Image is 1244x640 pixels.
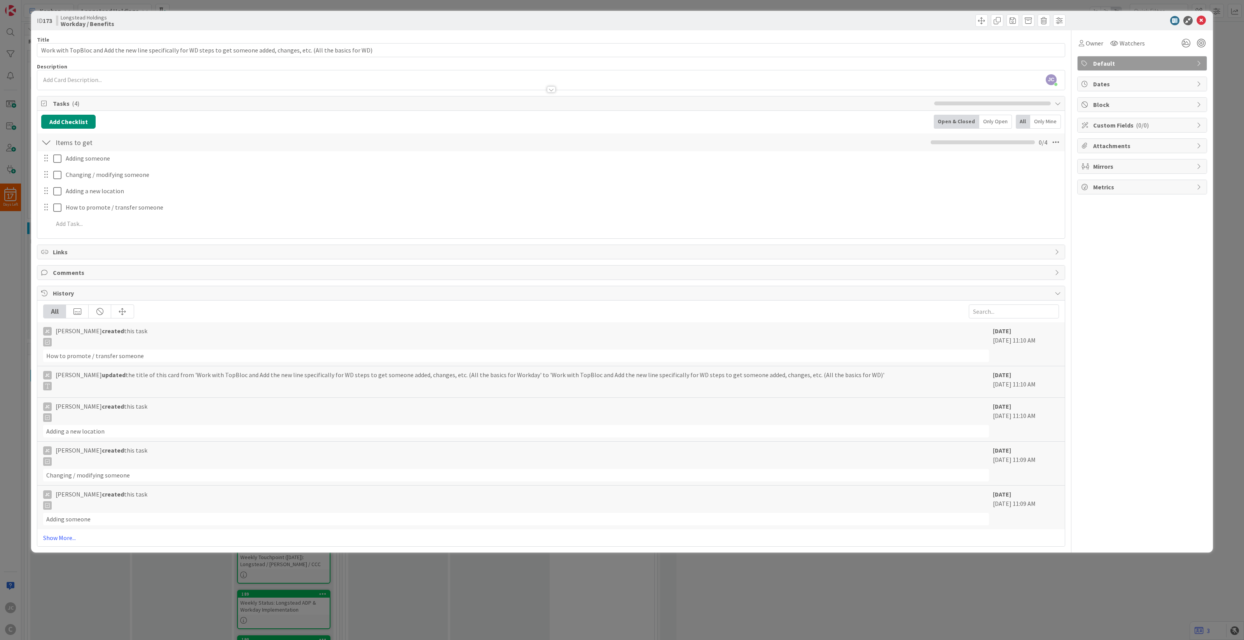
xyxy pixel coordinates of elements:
[43,469,989,481] div: Changing / modifying someone
[56,326,147,346] span: [PERSON_NAME] this task
[1093,141,1193,150] span: Attachments
[72,100,79,107] span: ( 4 )
[43,350,989,362] div: How to promote / transfer someone
[43,490,52,499] div: JC
[993,371,1011,379] b: [DATE]
[37,16,52,25] span: ID
[44,305,66,318] div: All
[1120,38,1145,48] span: Watchers
[37,36,49,43] label: Title
[993,327,1011,335] b: [DATE]
[61,21,114,27] b: Workday / Benefits
[53,289,1051,298] span: History
[1093,59,1193,68] span: Default
[66,187,1059,196] p: Adding a new location
[56,370,884,390] span: [PERSON_NAME] the title of this card from 'Work with TopBloc and Add the new line specifically fo...
[993,326,1059,362] div: [DATE] 11:10 AM
[37,43,1065,57] input: type card name here...
[43,513,989,525] div: Adding someone
[43,446,52,455] div: JC
[1030,115,1061,129] div: Only Mine
[41,115,96,129] button: Add Checklist
[1093,100,1193,109] span: Block
[1093,121,1193,130] span: Custom Fields
[993,490,1011,498] b: [DATE]
[979,115,1012,129] div: Only Open
[61,14,114,21] span: Longstead Holdings
[53,135,228,149] input: Add Checklist...
[53,268,1051,277] span: Comments
[66,170,1059,179] p: Changing / modifying someone
[66,154,1059,163] p: Adding someone
[56,402,147,422] span: [PERSON_NAME] this task
[102,371,126,379] b: updated
[969,304,1059,318] input: Search...
[102,490,124,498] b: created
[56,490,147,510] span: [PERSON_NAME] this task
[43,425,989,437] div: Adding a new location
[43,402,52,411] div: JC
[1093,162,1193,171] span: Mirrors
[1016,115,1030,129] div: All
[43,327,52,336] div: JC
[1046,74,1057,85] span: JC
[993,370,1059,393] div: [DATE] 11:10 AM
[1136,121,1149,129] span: ( 0/0 )
[43,17,52,24] b: 173
[934,115,979,129] div: Open & Closed
[102,327,124,335] b: created
[56,446,147,466] span: [PERSON_NAME] this task
[993,402,1011,410] b: [DATE]
[1093,182,1193,192] span: Metrics
[1093,79,1193,89] span: Dates
[66,203,1059,212] p: How to promote / transfer someone
[43,371,52,379] div: JC
[993,446,1059,481] div: [DATE] 11:09 AM
[37,63,67,70] span: Description
[102,446,124,454] b: created
[53,247,1051,257] span: Links
[53,99,930,108] span: Tasks
[102,402,124,410] b: created
[993,446,1011,454] b: [DATE]
[1086,38,1103,48] span: Owner
[1039,138,1047,147] span: 0 / 4
[993,402,1059,437] div: [DATE] 11:10 AM
[993,490,1059,525] div: [DATE] 11:09 AM
[43,533,1059,542] a: Show More...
